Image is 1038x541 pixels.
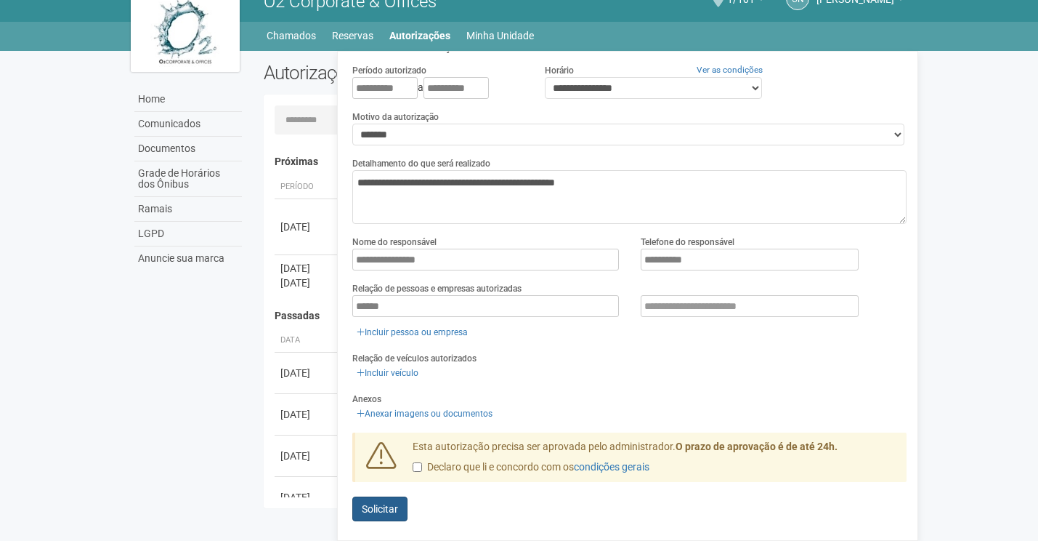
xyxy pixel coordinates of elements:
a: Chamados [267,25,316,46]
div: [DATE] [280,490,334,505]
strong: O prazo de aprovação é de até 24h. [676,441,838,452]
a: Ver as condições [697,65,763,75]
a: Grade de Horários dos Ônibus [134,161,242,197]
a: Incluir pessoa ou empresa [352,324,472,340]
div: [DATE] [280,261,334,276]
div: [DATE] [280,276,334,290]
label: Relação de pessoas e empresas autorizadas [352,282,522,295]
div: [DATE] [280,220,334,234]
h4: Passadas [275,310,897,321]
a: Anexar imagens ou documentos [352,406,497,422]
a: condições gerais [574,461,649,473]
a: Reservas [332,25,373,46]
a: Incluir veículo [352,365,423,381]
label: Motivo da autorização [352,111,439,124]
a: Home [134,87,242,112]
label: Detalhamento do que será realizado [352,157,490,170]
span: Solicitar [362,503,398,515]
a: LGPD [134,222,242,247]
a: Comunicados [134,112,242,137]
label: Nome do responsável [352,236,437,249]
h2: Autorizações [264,62,575,84]
label: Telefone do responsável [641,236,734,249]
h4: Próximas [275,156,897,167]
a: Anuncie sua marca [134,247,242,270]
label: Anexos [352,393,381,406]
label: Período autorizado [352,64,426,77]
th: Data [275,329,340,353]
button: Solicitar [352,497,408,521]
a: Documentos [134,137,242,161]
a: Minha Unidade [466,25,534,46]
div: Esta autorização precisa ser aprovada pelo administrador. [402,440,907,482]
label: Declaro que li e concordo com os [413,460,649,475]
th: Período [275,175,340,199]
div: [DATE] [280,366,334,380]
h3: Nova Autorização [352,38,907,52]
a: Autorizações [389,25,450,46]
div: [DATE] [280,407,334,422]
div: [DATE] [280,449,334,463]
label: Horário [545,64,574,77]
div: a [352,77,522,99]
label: Relação de veículos autorizados [352,352,477,365]
a: Ramais [134,197,242,222]
input: Declaro que li e concordo com oscondições gerais [413,462,422,472]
